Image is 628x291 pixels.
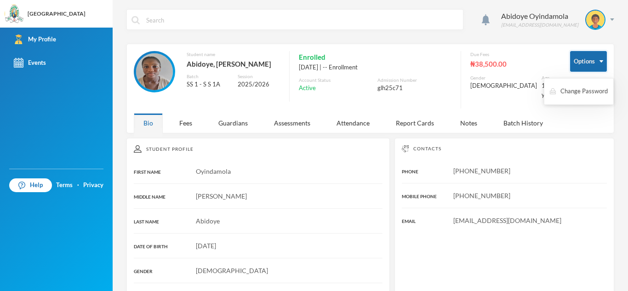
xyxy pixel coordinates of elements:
[83,181,103,190] a: Privacy
[145,10,458,30] input: Search
[131,16,140,24] img: search
[56,181,73,190] a: Terms
[542,74,556,81] div: Age
[299,84,316,93] span: Active
[453,167,510,175] span: [PHONE_NUMBER]
[299,51,325,63] span: Enrolled
[187,80,231,89] div: SS 1 - S S 1A
[77,181,79,190] div: ·
[196,242,216,250] span: [DATE]
[238,80,280,89] div: 2025/2026
[453,217,561,224] span: [EMAIL_ADDRESS][DOMAIN_NAME]
[377,77,451,84] div: Admission Number
[196,192,247,200] span: [PERSON_NAME]
[187,58,280,70] div: Abidoye, [PERSON_NAME]
[136,53,173,90] img: STUDENT
[299,63,451,72] div: [DATE] | -- Enrollment
[134,145,383,153] div: Student Profile
[542,81,556,99] div: 13 years
[470,81,537,91] div: [DEMOGRAPHIC_DATA]
[377,84,451,93] div: glh25c71
[470,74,537,81] div: Gender
[470,51,556,58] div: Due Fees
[14,34,56,44] div: My Profile
[196,167,231,175] span: Oyindamola
[187,73,231,80] div: Batch
[209,113,257,133] div: Guardians
[586,11,605,29] img: STUDENT
[187,51,280,58] div: Student name
[327,113,379,133] div: Attendance
[14,58,46,68] div: Events
[501,22,578,29] div: [EMAIL_ADDRESS][DOMAIN_NAME]
[299,77,373,84] div: Account Status
[264,113,320,133] div: Assessments
[470,58,556,70] div: ₦38,500.00
[451,113,487,133] div: Notes
[238,73,280,80] div: Session
[170,113,202,133] div: Fees
[196,267,268,274] span: [DEMOGRAPHIC_DATA]
[570,51,607,72] button: Options
[453,192,510,200] span: [PHONE_NUMBER]
[196,217,220,225] span: Abidoye
[9,178,52,192] a: Help
[402,145,607,152] div: Contacts
[549,83,609,100] button: Change Password
[494,113,553,133] div: Batch History
[5,5,23,23] img: logo
[28,10,86,18] div: [GEOGRAPHIC_DATA]
[501,11,578,22] div: Abidoye Oyindamola
[386,113,444,133] div: Report Cards
[134,113,163,133] div: Bio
